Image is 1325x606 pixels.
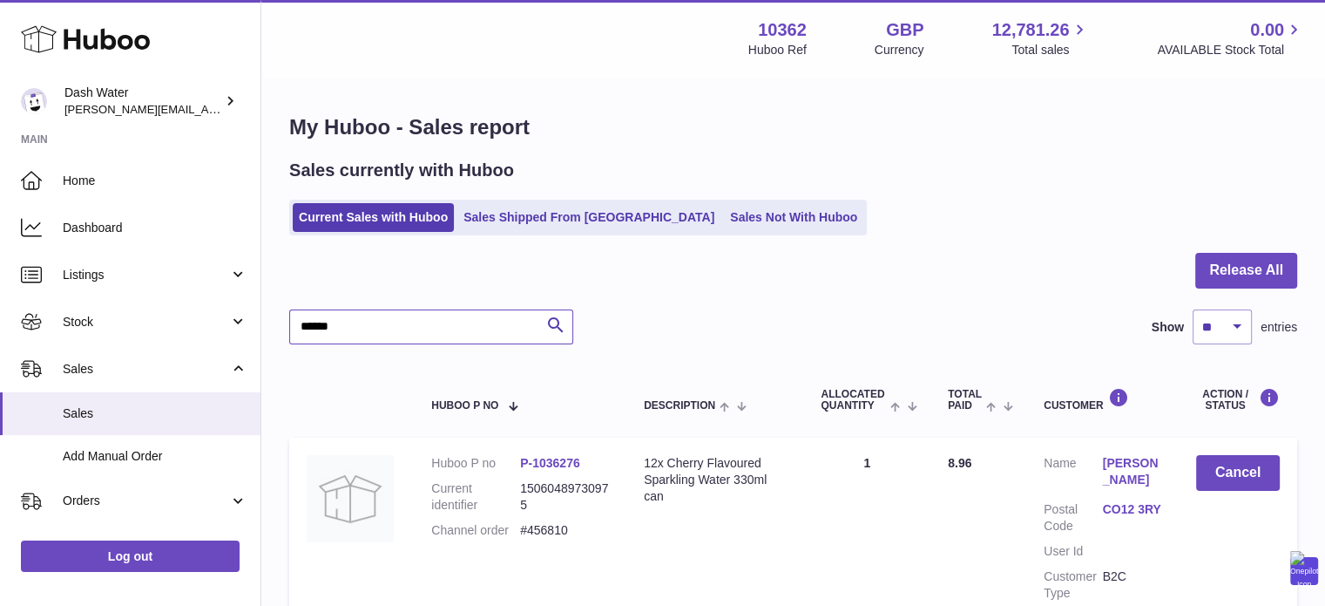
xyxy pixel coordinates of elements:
span: 8.96 [948,456,971,470]
dd: 15060489730975 [520,480,609,514]
div: Dash Water [64,85,221,118]
span: Sales [63,361,229,378]
h1: My Huboo - Sales report [289,113,1297,141]
span: Dashboard [63,220,247,236]
a: P-1036276 [520,456,580,470]
a: 0.00 AVAILABLE Stock Total [1157,18,1304,58]
a: 12,781.26 Total sales [991,18,1089,58]
dt: Channel order [431,522,520,539]
span: Total paid [948,389,982,412]
span: Orders [63,493,229,509]
dt: Current identifier [431,480,520,514]
span: AVAILABLE Stock Total [1157,42,1304,58]
dt: Customer Type [1044,569,1102,602]
span: Description [644,400,715,412]
dt: Postal Code [1044,501,1102,535]
button: Cancel [1196,455,1280,491]
dd: B2C [1103,569,1161,602]
div: Currency [875,42,924,58]
a: [PERSON_NAME] [1103,455,1161,488]
span: ALLOCATED Quantity [821,389,885,412]
span: entries [1261,319,1297,336]
img: no-photo.jpg [307,455,394,542]
span: Sales [63,405,247,422]
a: Sales Not With Huboo [724,203,863,232]
strong: 10362 [758,18,807,42]
span: 0.00 [1250,18,1284,42]
dt: Name [1044,455,1102,493]
label: Show [1152,319,1184,336]
button: Release All [1195,253,1297,289]
span: Add Manual Order [63,448,247,465]
a: Current Sales with Huboo [293,203,454,232]
span: [PERSON_NAME][EMAIL_ADDRESS][DOMAIN_NAME] [64,102,349,116]
h2: Sales currently with Huboo [289,159,514,182]
a: CO12 3RY [1103,501,1161,518]
span: Home [63,173,247,189]
dt: User Id [1044,543,1102,560]
a: Sales Shipped From [GEOGRAPHIC_DATA] [457,203,720,232]
a: Log out [21,541,240,572]
dd: #456810 [520,522,609,539]
span: Total sales [1011,42,1089,58]
img: james@dash-water.com [21,88,47,114]
span: 12,781.26 [991,18,1069,42]
strong: GBP [886,18,923,42]
span: Stock [63,314,229,330]
div: Customer [1044,388,1161,412]
div: Huboo Ref [748,42,807,58]
div: Action / Status [1196,388,1280,412]
dt: Huboo P no [431,455,520,472]
span: Listings [63,267,229,283]
span: Huboo P no [431,400,498,412]
div: 12x Cherry Flavoured Sparkling Water 330ml can [644,455,786,505]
